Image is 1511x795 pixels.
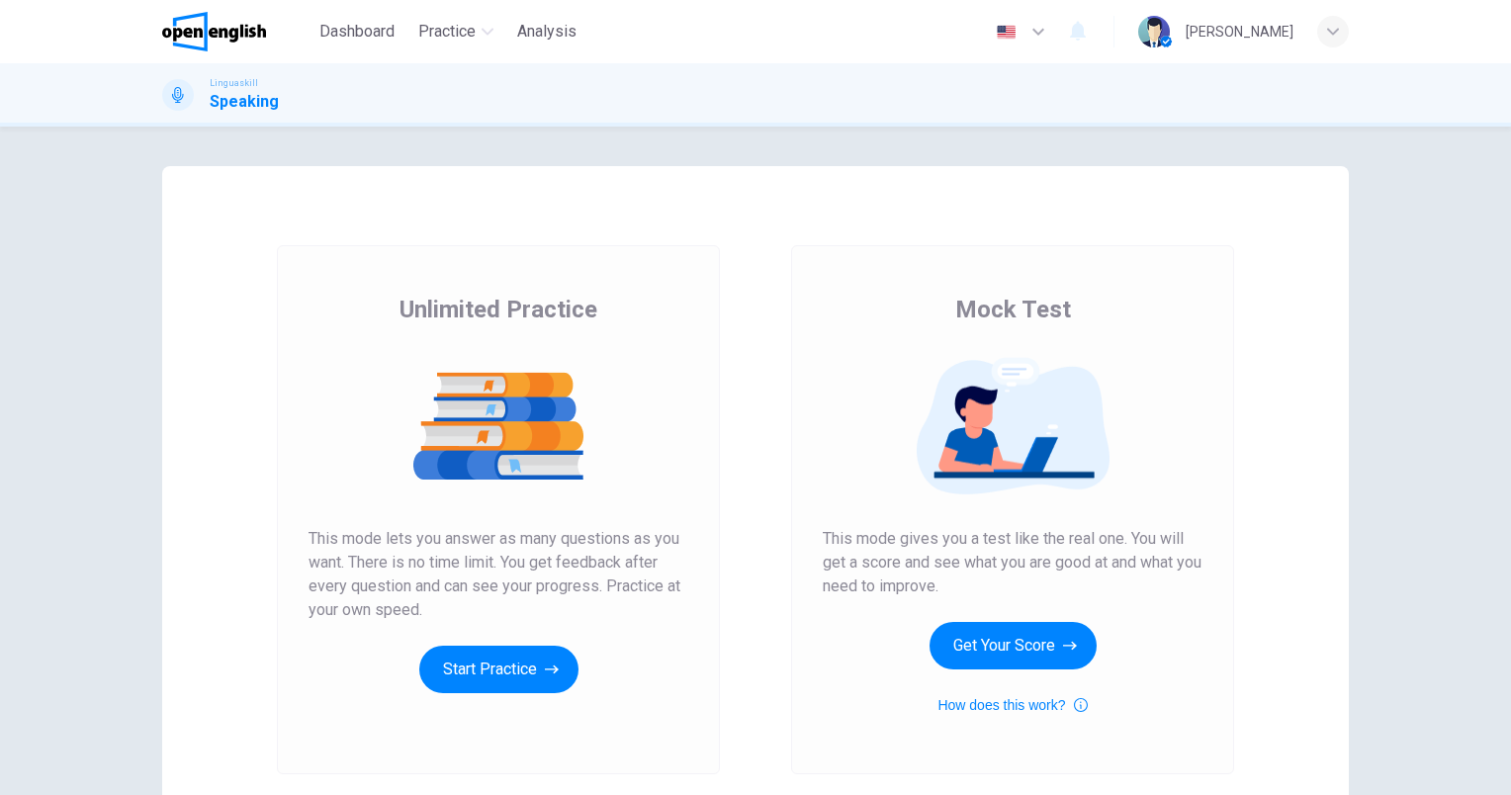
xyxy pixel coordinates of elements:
span: This mode lets you answer as many questions as you want. There is no time limit. You get feedback... [309,527,688,622]
button: How does this work? [937,693,1087,717]
button: Get Your Score [930,622,1097,669]
button: Practice [410,14,501,49]
span: Mock Test [955,294,1071,325]
span: Dashboard [319,20,395,44]
button: Analysis [509,14,584,49]
div: [PERSON_NAME] [1186,20,1293,44]
span: Practice [418,20,476,44]
img: OpenEnglish logo [162,12,266,51]
span: This mode gives you a test like the real one. You will get a score and see what you are good at a... [823,527,1202,598]
button: Start Practice [419,646,578,693]
h1: Speaking [210,90,279,114]
span: Linguaskill [210,76,258,90]
button: Dashboard [311,14,402,49]
span: Analysis [517,20,577,44]
img: Profile picture [1138,16,1170,47]
span: Unlimited Practice [400,294,597,325]
a: OpenEnglish logo [162,12,311,51]
img: en [994,25,1019,40]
